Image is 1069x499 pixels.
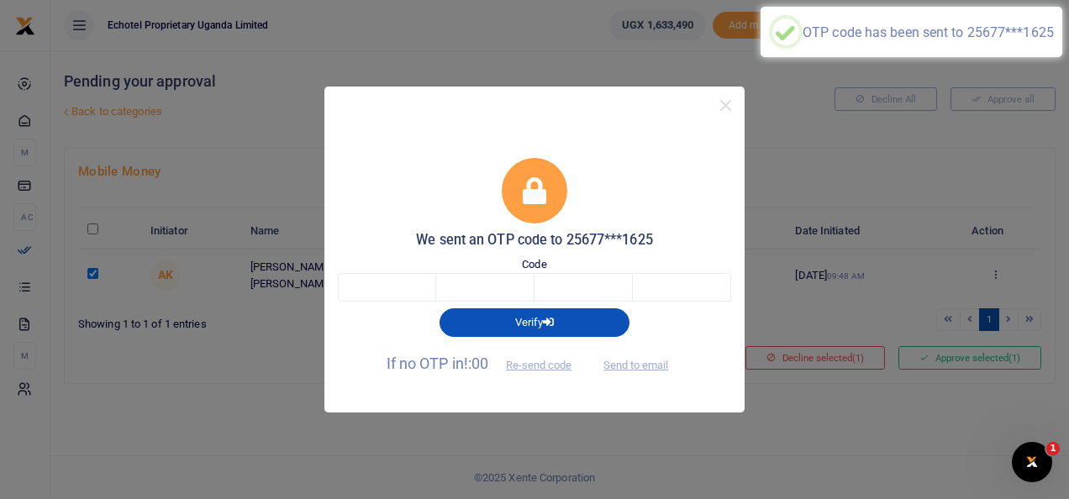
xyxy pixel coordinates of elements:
span: !:00 [464,355,488,372]
h5: We sent an OTP code to 25677***1625 [338,232,731,249]
span: If no OTP in [387,355,587,372]
button: Verify [440,308,629,337]
div: OTP code has been sent to 25677***1625 [803,24,1054,40]
iframe: Intercom live chat [1012,442,1052,482]
span: 1 [1046,442,1060,455]
button: Close [714,93,738,118]
label: Code [522,256,546,273]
